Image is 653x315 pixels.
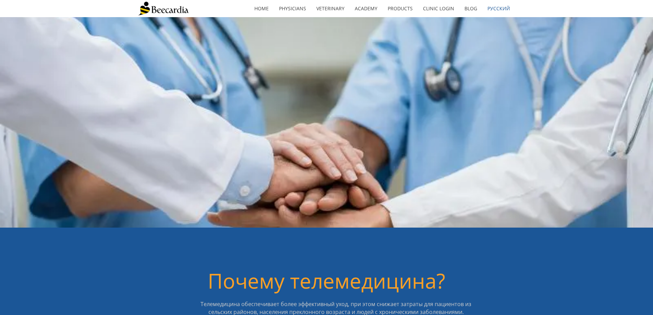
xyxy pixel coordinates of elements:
a: Clinic Login [418,1,459,16]
a: Veterinary [311,1,350,16]
a: Blog [459,1,482,16]
a: Academy [350,1,383,16]
a: Русский [482,1,515,16]
a: Physicians [274,1,311,16]
img: Beecardia [138,2,189,15]
span: Телемедицина обеспечивает более эффективный уход, при этом снижает затраты для пациентов из [201,300,471,308]
a: home [249,1,274,16]
span: Почему телемедицина? [208,267,445,295]
a: Products [383,1,418,16]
